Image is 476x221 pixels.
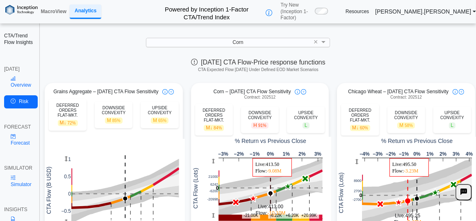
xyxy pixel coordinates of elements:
[437,110,467,120] div: UPSIDE CONVEXITY
[291,110,321,120] div: UPSIDE CONVEXITY
[68,121,76,125] span: 72%
[214,89,291,95] span: Corn – [DATE] CTA Flow Sensitivity
[53,103,82,118] div: DEFERRED ORDERS FLAT-MKT.
[392,110,421,120] div: DOWNSIDE CONVEXITY
[453,89,458,94] img: info-icon.svg
[99,106,128,115] div: DOWNSIDE CONVEXITY
[390,95,422,100] span: Contract: 202512
[105,117,123,124] span: M
[4,73,38,92] a: Overview
[295,89,300,94] img: info-icon.svg
[348,89,449,95] span: Chicago Wheat – [DATE] CTA Flow Sensitivity
[4,172,38,191] a: Simulator
[204,125,224,131] span: M
[191,59,326,66] span: [DATE] CTA Flow-Price response functions
[312,38,319,47] span: Clear value
[459,89,464,94] img: plus-icon.svg
[70,5,101,19] a: Analytics
[214,126,222,130] span: 84%
[258,123,266,128] span: 91%
[151,117,169,124] span: M
[346,9,369,15] a: Resources
[199,108,229,123] div: DEFERRED ORDERS FLAT-MKT.
[350,125,370,131] span: M
[148,2,266,21] h2: Powered by Inception 1-Factor CTA/Trend Index
[356,125,359,131] span: ↓
[158,118,166,123] span: 65%
[345,108,375,123] div: DEFERRED ORDERS FLAT-MKT.
[232,39,243,45] span: Corn
[449,122,456,129] span: L
[360,126,368,130] span: 60%
[53,89,158,95] span: Grains Aggregate – [DATE] CTA Flow Sensitivity
[162,89,168,94] img: info-icon.svg
[251,122,269,129] span: H
[4,130,36,150] a: Forecast
[245,110,275,120] div: DOWNSIDE CONVEXITY
[244,95,276,100] span: Contract: 202512
[4,124,35,131] div: FORECAST
[43,67,474,72] h5: CTA Expected Flow [DATE] Under Defined EOD Market Scenarios
[38,5,70,18] a: MacroView
[58,120,78,126] span: M
[375,8,476,15] a: [PERSON_NAME].[PERSON_NAME]
[4,207,35,213] div: INSIGHTS
[4,165,35,172] div: SIMULATOR
[145,106,174,115] div: UPSIDE CONVEXITY
[169,89,174,94] img: plus-icon.svg
[112,118,121,123] span: 85%
[64,120,66,126] span: ↓
[281,2,311,21] span: Try New (Inception 1-Factor)
[210,125,212,131] span: ↓
[301,89,306,94] img: plus-icon.svg
[405,123,413,128] span: 58%
[4,95,38,108] a: Risk
[4,66,35,73] div: [DATE]
[314,38,318,46] span: ×
[303,122,310,129] span: L
[397,122,415,129] span: M
[5,5,38,15] img: logo%20black.png
[4,33,35,46] h2: CTA/Trend Flow Insights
